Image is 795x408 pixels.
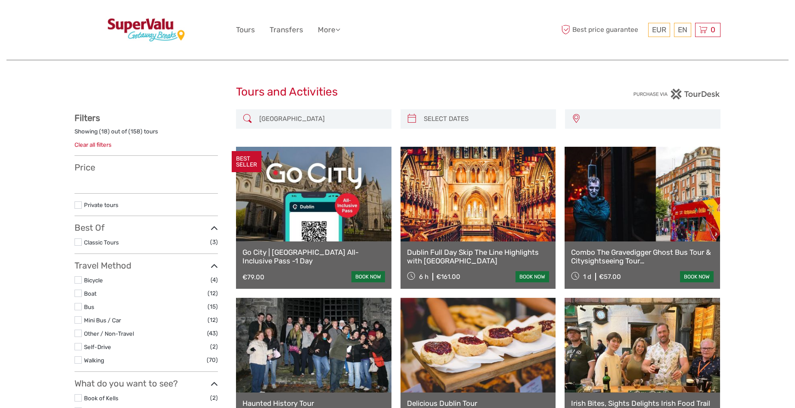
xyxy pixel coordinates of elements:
div: Showing ( ) out of ( ) tours [75,127,218,141]
a: Book of Kells [84,395,118,402]
span: (4) [211,275,218,285]
input: SEARCH [256,111,387,127]
a: Haunted History Tour [242,399,385,408]
a: Bicycle [84,277,103,284]
div: EN [674,23,691,37]
a: book now [680,271,714,282]
a: Classic Tours [84,239,119,246]
span: 6 h [419,273,429,281]
h1: Tours and Activities [236,85,559,99]
a: Mini Bus / Car [84,317,121,324]
span: (2) [210,393,218,403]
a: Boat [84,290,96,297]
a: Go City | [GEOGRAPHIC_DATA] All-Inclusive Pass -1 Day [242,248,385,266]
span: EUR [652,25,666,34]
img: PurchaseViaTourDesk.png [633,89,720,99]
a: Bus [84,303,94,310]
a: Clear all filters [75,141,112,148]
strong: Filters [75,113,100,123]
img: 3600-e7bc17d6-e64c-40d4-9707-750177adace4_logo_big.jpg [102,6,190,53]
span: (2) [210,342,218,352]
span: (12) [208,288,218,298]
label: 18 [101,127,108,136]
a: Other / Non-Travel [84,330,134,337]
a: Private tours [84,201,118,208]
span: (15) [208,302,218,312]
a: Self-Drive [84,343,111,350]
a: Walking [84,357,104,364]
label: 158 [130,127,140,136]
span: (12) [208,315,218,325]
span: 0 [709,25,717,34]
a: book now [351,271,385,282]
a: Dublin Full Day Skip The Line Highlights with [GEOGRAPHIC_DATA] [407,248,550,266]
input: SELECT DATES [420,111,552,127]
div: BEST SELLER [232,151,261,173]
span: Best price guarantee [559,23,646,37]
span: (43) [207,328,218,338]
a: book now [516,271,549,282]
div: €161.00 [436,273,460,281]
h3: What do you want to see? [75,378,218,389]
a: More [318,24,340,36]
a: Transfers [270,24,303,36]
div: €57.00 [599,273,621,281]
h3: Best Of [75,223,218,233]
span: (70) [207,355,218,365]
a: Combo The Gravedigger Ghost Bus Tour & Citysightseeing Tour [GEOGRAPHIC_DATA] [571,248,714,266]
span: (3) [210,237,218,247]
div: €79.00 [242,273,264,281]
span: 1 d [583,273,591,281]
h3: Travel Method [75,260,218,271]
h3: Price [75,162,218,173]
a: Delicious Dublin Tour [407,399,550,408]
a: Tours [236,24,255,36]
